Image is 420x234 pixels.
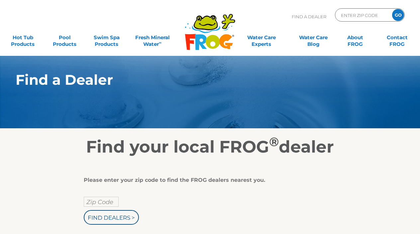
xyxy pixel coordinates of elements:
[84,177,331,183] div: Please enter your zip code to find the FROG dealers nearest you.
[159,40,161,45] sup: ∞
[6,137,414,157] h2: Find your local FROG dealer
[235,31,288,44] a: Water CareExperts
[49,31,81,44] a: PoolProducts
[16,72,373,88] h1: Find a Dealer
[381,31,413,44] a: ContactFROG
[339,31,371,44] a: AboutFROG
[132,31,173,44] a: Fresh MineralWater∞
[292,8,326,25] p: Find A Dealer
[7,31,39,44] a: Hot TubProducts
[84,210,139,225] input: Find Dealers >
[297,31,330,44] a: Water CareBlog
[269,134,279,149] sup: ®
[392,9,404,21] input: GO
[340,10,385,20] input: Zip Code Form
[90,31,123,44] a: Swim SpaProducts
